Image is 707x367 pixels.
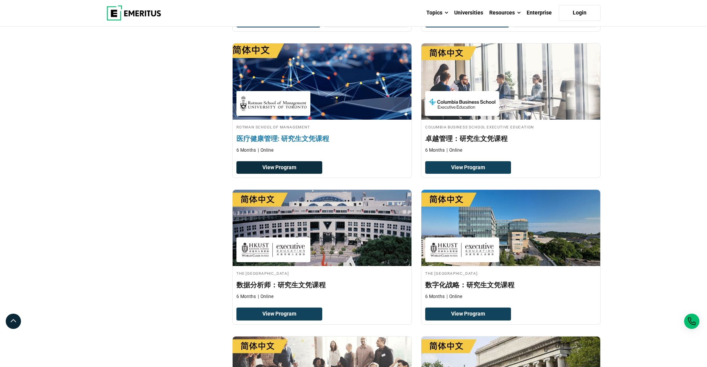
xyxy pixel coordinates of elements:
a: Login [559,5,601,21]
p: 6 Months [425,293,445,300]
p: Online [258,147,273,154]
a: View Program [425,161,511,174]
a: View Program [236,161,322,174]
a: Digital Transformation Course by The Hong Kong University of Science and Technology - The Hong Ko... [421,190,600,304]
img: The Hong Kong University of Science and Technology [429,241,495,258]
img: 数据分析师：研究生文凭课程 | Online Data Science and Analytics Course [233,190,411,266]
a: Data Science and Analytics Course by The Hong Kong University of Science and Technology - The Hon... [233,190,411,304]
img: The Hong Kong University of Science and Technology [240,241,307,258]
img: 卓越管理：研究生文凭课程 | Online Digital Transformation Course [421,43,600,120]
h4: The [GEOGRAPHIC_DATA] [425,270,596,276]
img: 医疗健康管理: 研究生文凭课程 | Online Healthcare Course [224,40,421,123]
img: Rotman School of Management [240,95,307,112]
a: Healthcare Course by Rotman School of Management - Rotman School of Management Rotman School of M... [233,43,411,157]
h4: Columbia Business School Executive Education [425,123,596,130]
p: 6 Months [236,147,256,154]
a: View Program [236,308,322,321]
h4: 医疗健康管理: 研究生文凭课程 [236,134,408,143]
a: View Program [425,308,511,321]
p: 6 Months [236,293,256,300]
p: 6 Months [425,147,445,154]
h4: 数字化战略：研究生文凭课程 [425,280,596,290]
img: 数字化战略：研究生文凭课程 | Online Digital Transformation Course [421,190,600,266]
a: Digital Transformation Course by Columbia Business School Executive Education - Columbia Business... [421,43,600,157]
h4: 卓越管理：研究生文凭课程 [425,134,596,143]
p: Online [258,293,273,300]
h4: The [GEOGRAPHIC_DATA] [236,270,408,276]
p: Online [447,147,462,154]
h4: Rotman School of Management [236,123,408,130]
img: Columbia Business School Executive Education [429,95,495,112]
p: Online [447,293,462,300]
h4: 数据分析师：研究生文凭课程 [236,280,408,290]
